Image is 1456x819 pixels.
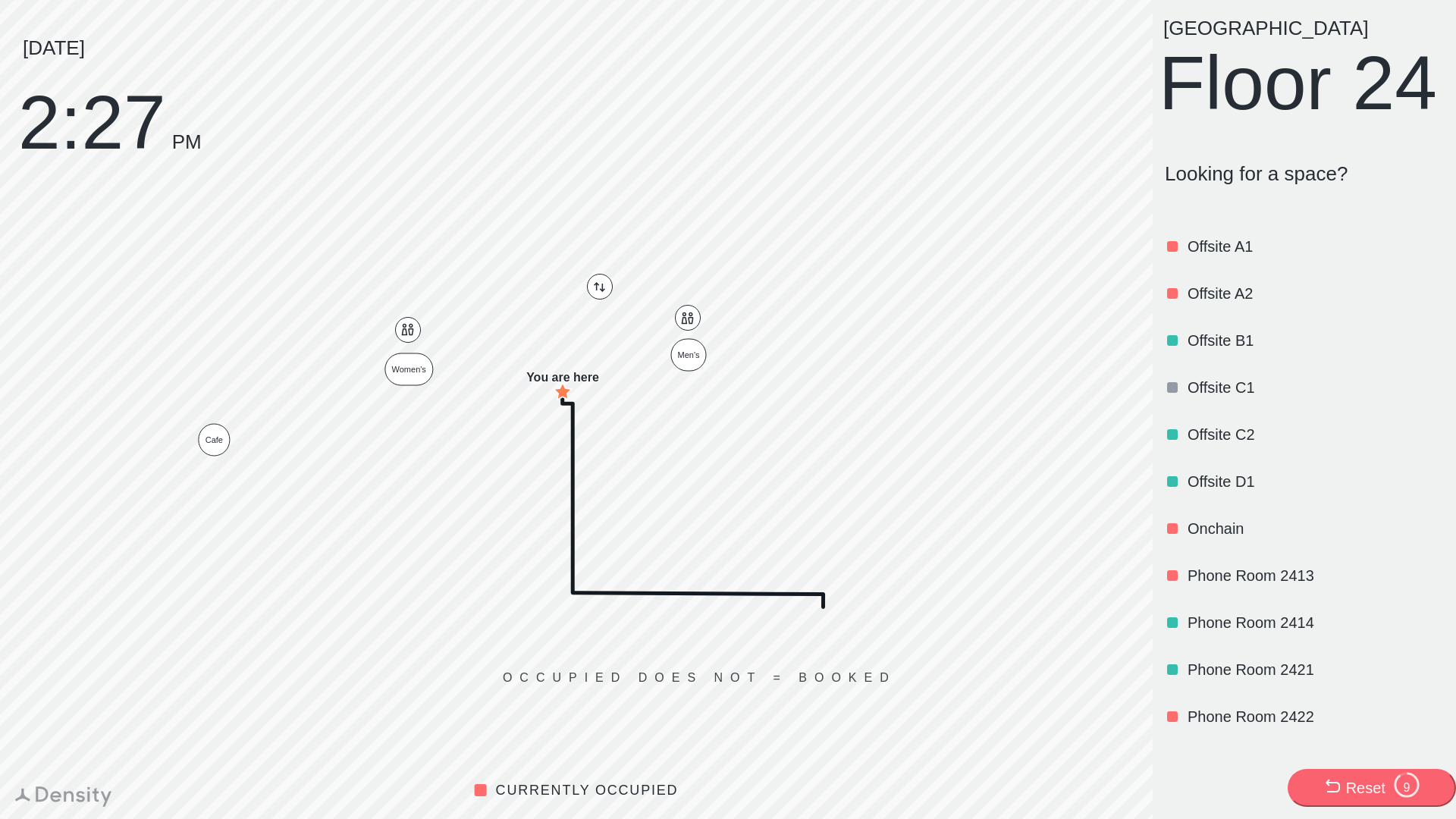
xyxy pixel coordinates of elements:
p: Onchain [1188,518,1441,539]
p: Offsite C2 [1188,424,1441,445]
p: Offsite A2 [1188,283,1441,304]
div: 9 [1393,781,1420,795]
p: Offsite D1 [1188,471,1441,492]
p: Phone Room 2414 [1188,612,1441,633]
p: Looking for a space? [1165,162,1444,186]
p: Phone Room 2422 [1188,706,1441,727]
p: Offsite C1 [1188,377,1441,398]
div: Reset [1346,777,1385,799]
p: Phone Room 2413 [1188,565,1441,586]
p: Phone Room 2423 [1188,753,1441,774]
button: Reset9 [1288,769,1456,807]
p: Offsite B1 [1188,330,1441,351]
p: Phone Room 2421 [1188,659,1441,680]
p: Offsite A1 [1188,236,1441,257]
